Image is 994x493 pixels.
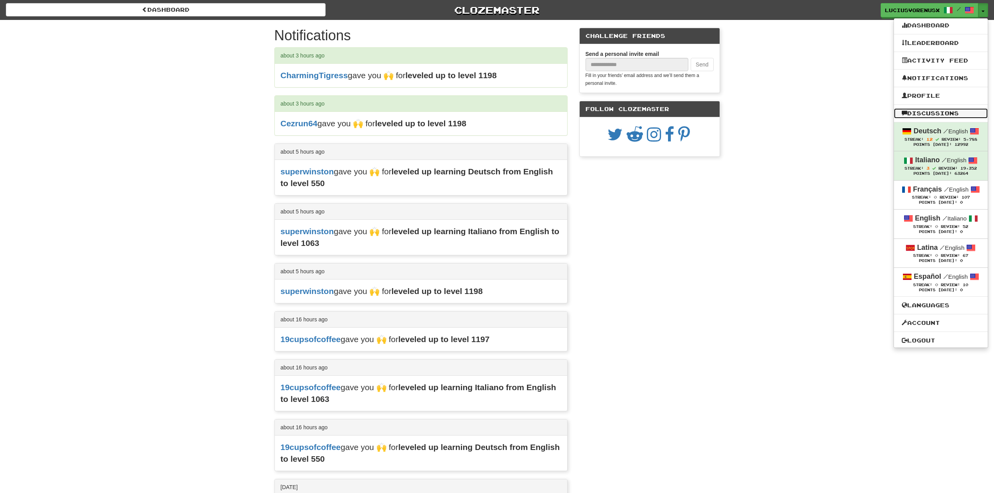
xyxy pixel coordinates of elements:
span: / [940,244,945,251]
div: about 3 hours ago [275,96,567,112]
a: Español /English Streak: 0 Review: 10 Points [DATE]: 0 [894,268,988,296]
span: Streak includes today. [932,167,936,170]
span: Review: [941,224,960,229]
span: Streak: [913,283,932,287]
a: Dashboard [6,3,326,16]
span: Streak: [904,137,924,142]
div: gave you 🙌 for [275,220,567,255]
a: Profile [894,91,988,101]
span: 10 [963,283,968,287]
a: Latina /English Streak: 0 Review: 67 Points [DATE]: 0 [894,239,988,267]
div: Points [DATE]: 0 [902,229,980,235]
div: Points [DATE]: 12992 [902,142,980,147]
strong: leveled up learning Deutsch from English to level 550 [281,167,553,188]
div: about 16 hours ago [275,312,567,328]
span: Review: [938,166,958,170]
span: 0 [934,195,937,199]
div: gave you 🙌 for [275,280,567,303]
div: gave you 🙌 for [275,64,567,87]
div: gave you 🙌 for [275,328,567,351]
strong: leveled up learning Italiano from English to level 1063 [281,227,559,247]
span: / [943,127,948,134]
span: 19,352 [960,166,977,170]
a: LuciusVorenusX / [881,3,978,17]
span: Review: [941,253,960,258]
div: about 5 hours ago [275,144,567,160]
small: English [940,244,964,251]
a: superwinston [281,227,334,236]
span: 52 [963,224,968,229]
small: Italiano [942,215,967,222]
small: English [942,157,966,163]
div: Points [DATE]: 63264 [902,171,980,176]
a: 19cupsofcoffee [281,335,341,344]
span: 0 [935,253,938,258]
div: gave you 🙌 for [275,436,567,471]
span: Streak: [912,195,931,199]
strong: English [915,214,940,222]
div: Points [DATE]: 0 [902,200,980,205]
span: / [957,6,961,12]
a: CharmingTigress [281,71,348,80]
a: 19cupsofcoffee [281,443,341,452]
span: Streak: [913,224,932,229]
strong: leveled up to level 1198 [375,119,466,128]
strong: leveled up learning Deutsch from English to level 550 [281,443,560,463]
span: Streak: [904,166,924,170]
strong: Français [913,185,942,193]
span: 107 [962,195,970,199]
div: gave you 🙌 for [275,160,567,195]
span: Streak: [913,253,932,258]
div: gave you 🙌 for [275,112,567,135]
div: gave you 🙌 for [275,376,567,411]
a: Dashboard [894,20,988,30]
small: Fill in your friends’ email address and we’ll send them a personal invite. [586,73,699,86]
div: Points [DATE]: 0 [902,258,980,264]
a: Cezrun64 [281,119,318,128]
div: Points [DATE]: 0 [902,288,980,293]
a: Activity Feed [894,56,988,66]
strong: leveled up to level 1198 [405,71,496,80]
span: Streak includes today. [935,138,939,141]
div: about 16 hours ago [275,419,567,436]
span: 67 [963,253,968,258]
div: about 5 hours ago [275,264,567,280]
div: about 16 hours ago [275,360,567,376]
span: / [943,273,948,280]
div: about 3 hours ago [275,48,567,64]
a: Discussions [894,108,988,118]
div: Challenge Friends [580,28,720,44]
span: LuciusVorenusX [885,7,940,14]
span: 5,788 [964,137,977,142]
span: 3 [926,166,930,170]
strong: Send a personal invite email [586,51,659,57]
span: Review: [941,283,960,287]
span: 12 [926,137,933,142]
small: English [943,273,968,280]
a: 19cupsofcoffee [281,383,341,392]
a: Deutsch /English Streak: 12 Review: 5,788 Points [DATE]: 12992 [894,122,988,151]
span: / [942,156,947,163]
a: Leaderboard [894,38,988,48]
a: superwinston [281,167,334,176]
a: English /Italiano Streak: 0 Review: 52 Points [DATE]: 0 [894,210,988,238]
a: Logout [894,335,988,346]
a: superwinston [281,287,334,296]
strong: Deutsch [913,127,941,135]
span: Review: [940,195,959,199]
span: 0 [935,224,938,229]
a: Italiano /English Streak: 3 Review: 19,352 Points [DATE]: 63264 [894,151,988,180]
strong: Español [914,272,941,280]
h1: Notifications [274,28,568,43]
strong: leveled up learning Italiano from English to level 1063 [281,383,556,403]
div: Follow Clozemaster [580,101,720,117]
a: Clozemaster [337,3,657,17]
a: Languages [894,300,988,310]
a: Français /English Streak: 0 Review: 107 Points [DATE]: 0 [894,181,988,209]
span: 0 [935,282,938,287]
strong: Italiano [915,156,940,164]
small: English [943,128,968,134]
span: Review: [942,137,961,142]
button: Send [691,58,714,71]
span: / [942,215,947,222]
